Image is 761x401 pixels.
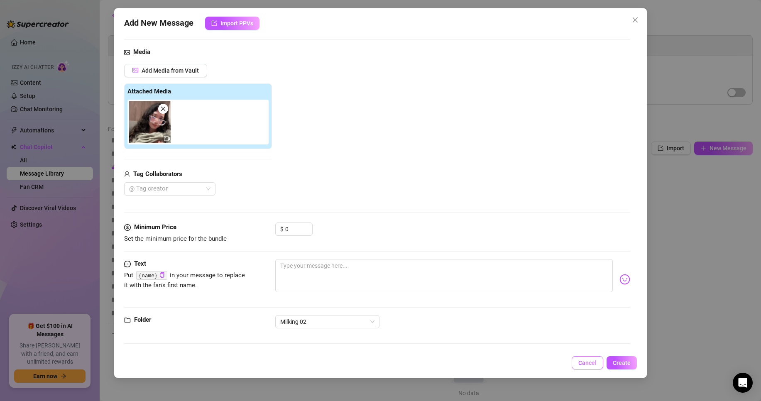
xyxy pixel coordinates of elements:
[124,47,130,57] span: picture
[733,373,753,393] div: Open Intercom Messenger
[124,259,131,269] span: message
[607,356,637,369] button: Create
[159,272,165,278] span: copy
[133,170,182,178] strong: Tag Collaborators
[124,17,193,30] span: Add New Message
[205,17,259,30] button: Import PPVs
[124,64,207,77] button: Add Media from Vault
[124,235,227,242] span: Set the minimum price for the bundle
[160,106,166,112] span: close
[129,101,171,143] img: media
[211,20,217,26] span: import
[159,272,165,279] button: Click to Copy
[124,271,245,289] span: Put in your message to replace it with the fan's first name.
[127,88,171,95] strong: Attached Media
[136,271,167,280] code: {name}
[629,13,642,27] button: Close
[164,136,170,142] span: video-camera
[142,67,199,74] span: Add Media from Vault
[572,356,603,369] button: Cancel
[134,223,176,231] strong: Minimum Price
[578,359,597,366] span: Cancel
[619,274,630,285] img: svg%3e
[134,316,151,323] strong: Folder
[632,17,639,23] span: close
[280,315,374,328] span: Milking 02
[134,260,146,267] strong: Text
[629,17,642,23] span: Close
[133,48,150,56] strong: Media
[124,223,131,232] span: dollar
[132,67,138,73] span: picture
[220,20,253,27] span: Import PPVs
[124,169,130,179] span: user
[124,315,131,325] span: folder
[613,359,631,366] span: Create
